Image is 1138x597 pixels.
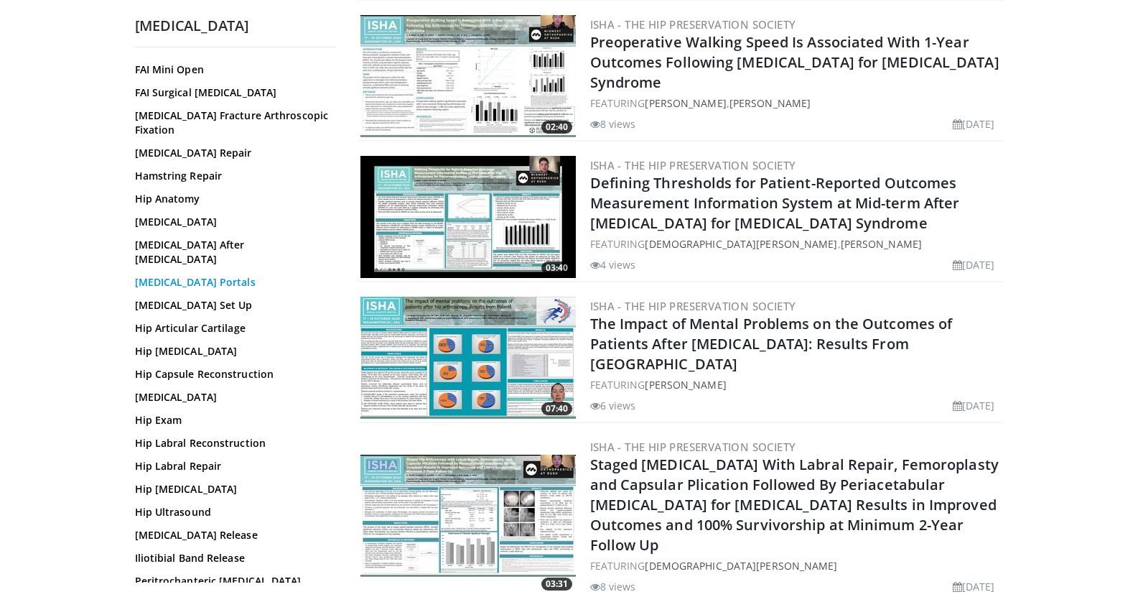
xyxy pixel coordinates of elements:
[590,558,1001,573] div: FEATURING
[953,257,995,272] li: [DATE]
[645,96,726,110] a: [PERSON_NAME]
[590,440,796,454] a: ISHA - The Hip Preservation Society
[953,398,995,413] li: [DATE]
[135,390,329,404] a: [MEDICAL_DATA]
[135,413,329,427] a: Hip Exam
[360,15,576,137] a: 02:40
[541,262,572,274] span: 03:40
[953,116,995,131] li: [DATE]
[590,299,796,313] a: ISHA - The Hip Preservation Society
[360,297,576,419] img: d2fcdb64-f1f5-4e14-be66-48fef3fe74a9.300x170_q85_crop-smart_upscale.jpg
[590,96,1001,111] div: FEATURING ,
[645,559,837,573] a: [DEMOGRAPHIC_DATA][PERSON_NAME]
[135,551,329,565] a: Iliotibial Band Release
[135,574,329,588] a: Peritrochanteric [MEDICAL_DATA]
[135,436,329,450] a: Hip Labral Reconstruction
[541,578,572,591] span: 03:31
[590,158,796,172] a: ISHA - The Hip Preservation Society
[135,108,329,137] a: [MEDICAL_DATA] Fracture Arthroscopic Fixation
[590,314,953,374] a: The Impact of Mental Problems on the Outcomes of Patients After [MEDICAL_DATA]: Results From [GEO...
[135,528,329,542] a: [MEDICAL_DATA] Release
[360,156,576,278] a: 03:40
[135,238,329,267] a: [MEDICAL_DATA] After [MEDICAL_DATA]
[645,378,726,392] a: [PERSON_NAME]
[590,579,636,594] li: 8 views
[645,237,837,251] a: [DEMOGRAPHIC_DATA][PERSON_NAME]
[541,402,572,415] span: 07:40
[360,455,576,577] img: fd3d04e8-bfa4-4538-85ab-7adce48ae9d0.300x170_q85_crop-smart_upscale.jpg
[135,482,329,496] a: Hip [MEDICAL_DATA]
[135,344,329,358] a: Hip [MEDICAL_DATA]
[135,63,329,77] a: FAI Mini Open
[360,297,576,419] a: 07:40
[590,377,1001,392] div: FEATURING
[135,298,329,313] a: [MEDICAL_DATA] Set Up
[590,32,999,92] a: Preoperative Walking Speed Is Associated With 1-Year Outcomes Following [MEDICAL_DATA] for [MEDIC...
[135,169,329,183] a: Hamstring Repair
[590,173,960,233] a: Defining Thresholds for Patient-Reported Outcomes Measurement Information System at Mid-term Afte...
[541,121,572,134] span: 02:40
[360,156,576,278] img: e1f91c82-1b4f-49df-8240-38c6de6ac96a.300x170_q85_crop-smart_upscale.jpg
[841,237,922,251] a: [PERSON_NAME]
[135,367,329,381] a: Hip Capsule Reconstruction
[135,215,329,229] a: [MEDICAL_DATA]
[135,505,329,519] a: Hip Ultrasound
[590,236,1001,251] div: FEATURING ,
[135,146,329,160] a: [MEDICAL_DATA] Repair
[590,257,636,272] li: 4 views
[590,116,636,131] li: 8 views
[135,17,336,35] h2: [MEDICAL_DATA]
[135,321,329,335] a: Hip Articular Cartilage
[135,275,329,290] a: [MEDICAL_DATA] Portals
[590,398,636,413] li: 6 views
[360,455,576,577] a: 03:31
[590,455,999,555] a: Staged [MEDICAL_DATA] With Labral Repair, Femoroplasty and Capsular Plication Followed By Periace...
[135,85,329,100] a: FAI Surgical [MEDICAL_DATA]
[135,192,329,206] a: Hip Anatomy
[135,459,329,473] a: Hip Labral Repair
[360,15,576,137] img: f94ff178-b9c2-4c0f-a502-bae67b8664f1.300x170_q85_crop-smart_upscale.jpg
[953,579,995,594] li: [DATE]
[590,17,796,32] a: ISHA - The Hip Preservation Society
[729,96,811,110] a: [PERSON_NAME]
